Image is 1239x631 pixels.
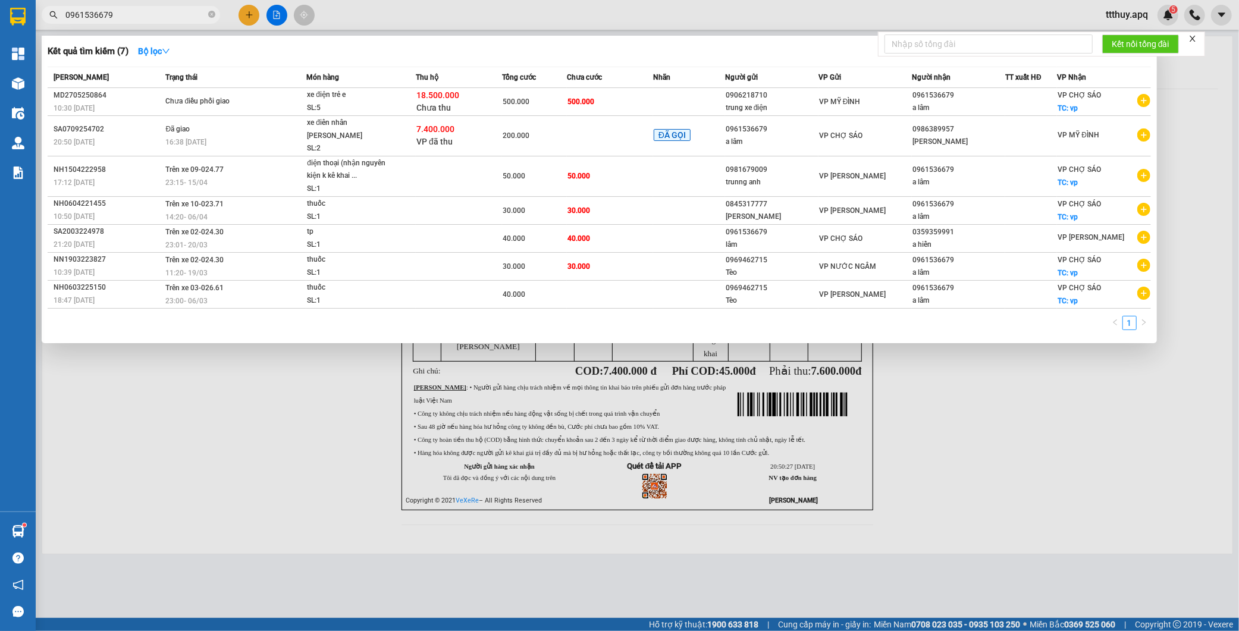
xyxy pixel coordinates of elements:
[1137,287,1150,300] span: plus-circle
[726,164,818,176] div: 0981679009
[307,142,396,155] div: SL: 2
[54,123,162,136] div: SA0709254702
[54,164,162,176] div: NH1504222958
[1188,34,1197,43] span: close
[1140,319,1147,326] span: right
[1137,316,1151,330] li: Next Page
[12,552,24,564] span: question-circle
[818,73,841,81] span: VP Gửi
[54,268,95,277] span: 10:39 [DATE]
[1122,316,1137,330] li: 1
[1058,256,1101,264] span: VP CHỢ SÁO
[1137,169,1150,182] span: plus-circle
[567,206,590,215] span: 30.000
[912,123,1005,136] div: 0986389957
[725,73,758,81] span: Người gửi
[1137,128,1150,142] span: plus-circle
[819,172,886,180] span: VP [PERSON_NAME]
[567,172,590,180] span: 50.000
[208,10,215,21] span: close-circle
[307,225,396,238] div: tp
[503,206,525,215] span: 30.000
[567,262,590,271] span: 30.000
[165,269,208,277] span: 11:20 - 19/03
[416,124,454,134] span: 7.400.000
[54,212,95,221] span: 10:50 [DATE]
[165,200,224,208] span: Trên xe 10-023.71
[54,281,162,294] div: NH0603225150
[1058,297,1078,305] span: TC: vp
[819,131,862,140] span: VP CHỢ SÁO
[12,137,24,149] img: warehouse-icon
[503,234,525,243] span: 40.000
[726,198,818,211] div: 0845317777
[567,73,602,81] span: Chưa cước
[819,290,886,299] span: VP [PERSON_NAME]
[54,296,95,304] span: 18:47 [DATE]
[208,11,215,18] span: close-circle
[567,234,590,243] span: 40.000
[49,11,58,19] span: search
[128,42,180,61] button: Bộ lọcdown
[912,73,951,81] span: Người nhận
[307,183,396,196] div: SL: 1
[1102,34,1179,54] button: Kết nối tổng đài
[54,253,162,266] div: NN1903223827
[502,73,536,81] span: Tổng cước
[1058,178,1078,187] span: TC: vp
[416,103,451,112] span: Chưa thu
[1058,131,1099,139] span: VP MỸ ĐÌNH
[1058,233,1124,241] span: VP [PERSON_NAME]
[726,136,818,148] div: a lâm
[165,284,224,292] span: Trên xe 03-026.61
[54,89,162,102] div: MD2705250864
[726,294,818,307] div: Tèo
[307,266,396,280] div: SL: 1
[819,262,876,271] span: VP NƯỚC NGẦM
[416,137,453,146] span: VP đã thu
[1137,259,1150,272] span: plus-circle
[726,211,818,223] div: [PERSON_NAME]
[307,89,396,102] div: xe điện trẻ e
[912,198,1005,211] div: 0961536679
[138,46,170,56] strong: Bộ lọc
[1005,73,1042,81] span: TT xuất HĐ
[12,77,24,90] img: warehouse-icon
[653,73,670,81] span: Nhãn
[165,178,208,187] span: 23:15 - 15/04
[726,123,818,136] div: 0961536679
[912,254,1005,266] div: 0961536679
[12,606,24,617] span: message
[1108,316,1122,330] button: left
[307,197,396,211] div: thuốc
[912,136,1005,148] div: [PERSON_NAME]
[1123,316,1136,329] a: 1
[1058,284,1101,292] span: VP CHỢ SÁO
[1058,269,1078,277] span: TC: vp
[726,176,818,189] div: trunng anh
[912,266,1005,279] div: a lâm
[1137,316,1151,330] button: right
[65,8,206,21] input: Tìm tên, số ĐT hoặc mã đơn
[162,47,170,55] span: down
[165,241,208,249] span: 23:01 - 20/03
[12,525,24,538] img: warehouse-icon
[416,90,459,100] span: 18.500.000
[503,290,525,299] span: 40.000
[307,157,396,183] div: điện thoại (nhận nguyên kiện k kê khai ...
[819,98,861,106] span: VP MỸ ĐÌNH
[819,206,886,215] span: VP [PERSON_NAME]
[165,165,224,174] span: Trên xe 09-024.77
[819,234,862,243] span: VP CHỢ SÁO
[1108,316,1122,330] li: Previous Page
[912,294,1005,307] div: a lâm
[165,138,206,146] span: 16:38 [DATE]
[165,95,255,108] div: Chưa điều phối giao
[726,226,818,238] div: 0961536679
[54,240,95,249] span: 21:20 [DATE]
[726,282,818,294] div: 0969462715
[307,281,396,294] div: thuốc
[726,89,818,102] div: 0906218710
[165,256,224,264] span: Trên xe 02-024.30
[884,34,1093,54] input: Nhập số tổng đài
